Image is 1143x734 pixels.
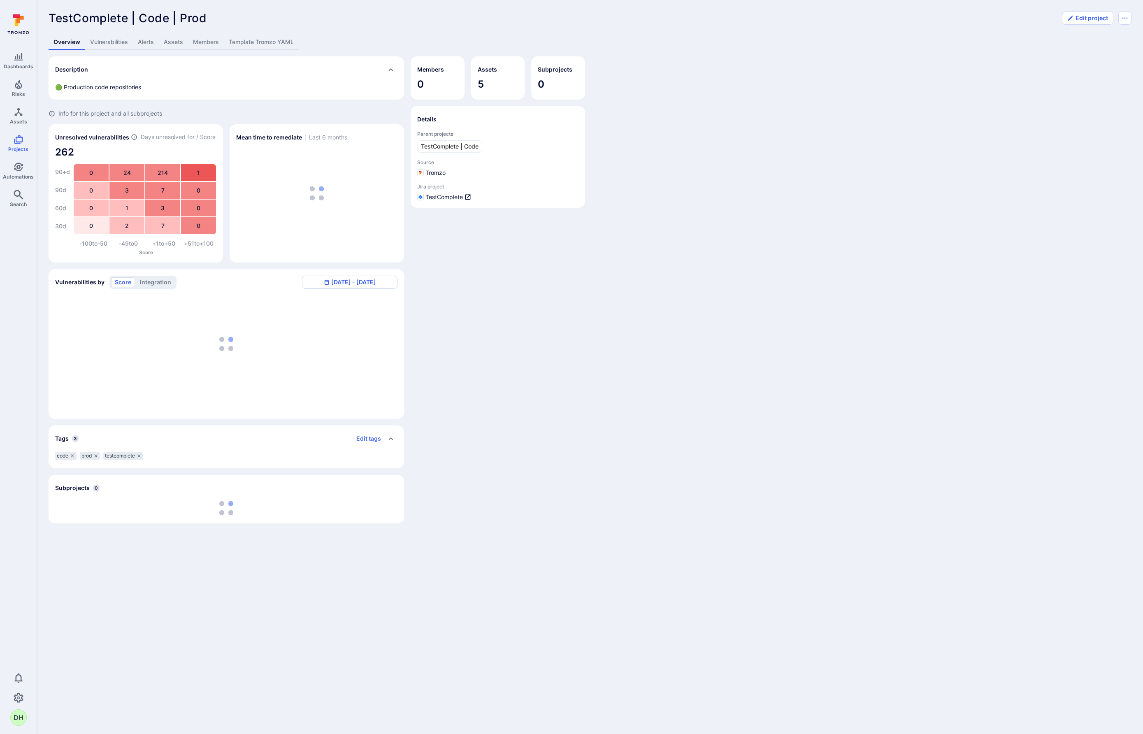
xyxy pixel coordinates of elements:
[49,475,404,501] div: Collapse
[55,182,70,198] div: 90 d
[131,133,137,142] span: Number of vulnerabilities in status ‘Open’ ‘Triaged’ and ‘In process’ divided by score and scanne...
[12,91,25,97] span: Risks
[105,453,135,459] span: testcomplete
[224,35,299,50] a: Template Tromzo YAML
[49,269,404,419] div: Vulnerabilities by Source/Integration
[425,193,471,201] a: TestComplete
[57,453,68,459] span: code
[188,35,224,50] a: Members
[3,174,34,180] span: Automations
[72,435,79,442] span: 3
[417,78,458,91] span: 0
[478,65,497,74] h2: Assets
[55,501,397,515] div: loading spinner
[109,200,144,216] div: 1
[421,142,479,151] span: TestComplete | Code
[4,63,33,70] span: Dashboards
[10,201,27,207] span: Search
[76,239,111,248] div: -100 to -50
[219,501,233,515] img: Loading...
[145,200,180,216] div: 3
[55,278,105,286] span: Vulnerabilities by
[1062,12,1113,25] button: Edit project
[8,146,28,152] span: Projects
[55,146,216,159] span: 262
[145,182,180,199] div: 7
[10,118,27,125] span: Assets
[417,183,578,190] span: Jira project
[10,709,27,726] div: Daniel Harvey
[417,65,444,74] h2: Members
[417,140,482,153] a: TestComplete | Code
[49,56,404,83] div: Collapse description
[417,159,578,165] span: Source
[417,131,578,137] span: Parent projects
[109,182,144,199] div: 3
[74,200,109,216] div: 0
[302,276,397,289] button: [DATE] - [DATE]
[49,35,1131,50] div: Project tabs
[103,452,143,460] div: testcomplete
[145,217,180,234] div: 7
[141,133,216,142] span: Days unresolved for / Score
[74,164,109,181] div: 0
[10,709,27,726] button: DH
[55,200,70,216] div: 60 d
[55,452,77,460] div: code
[133,35,159,50] a: Alerts
[538,78,578,91] span: 0
[145,164,180,181] div: 214
[74,217,109,234] div: 0
[417,115,437,123] h2: Details
[159,35,188,50] a: Assets
[55,434,69,443] h2: Tags
[146,239,181,248] div: +1 to +50
[55,84,141,91] span: 🟢 Production code repositories
[350,432,381,445] button: Edit tags
[538,65,572,74] h2: Subprojects
[236,133,302,142] h2: Mean time to remediate
[181,239,217,248] div: +51 to +100
[55,218,70,235] div: 30 d
[81,453,92,459] span: prod
[74,182,109,199] div: 0
[1118,12,1131,25] button: Options menu
[55,65,88,74] h2: Description
[49,425,404,452] div: Collapse tags
[76,249,216,256] p: Score
[109,164,144,181] div: 24
[93,485,100,491] span: 0
[49,11,207,25] span: TestComplete | Code | Prod
[55,164,70,180] div: 90+ d
[55,484,90,492] h2: Subprojects
[111,239,146,248] div: -49 to 0
[136,277,175,287] button: integration
[309,133,347,142] span: Last 6 months
[425,169,446,177] span: Tromzo
[85,35,133,50] a: Vulnerabilities
[181,164,216,181] div: 1
[181,200,216,216] div: 0
[181,217,216,234] div: 0
[109,217,144,234] div: 2
[111,277,135,287] button: score
[55,133,129,142] h2: Unresolved vulnerabilities
[80,452,100,460] div: prod
[58,109,162,118] span: Info for this project and all subprojects
[49,35,85,50] a: Overview
[181,182,216,199] div: 0
[478,78,518,91] span: 5
[425,193,463,201] span: TestComplete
